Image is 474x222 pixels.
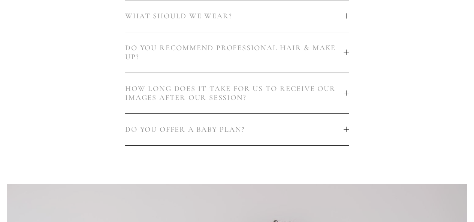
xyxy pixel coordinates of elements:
button: WHAT SHOULD WE WEAR? [125,0,349,32]
span: WHAT SHOULD WE WEAR? [125,12,344,21]
button: DO YOU OFFER A BABY PLAN? [125,114,349,145]
span: DO YOU OFFER A BABY PLAN? [125,125,344,134]
button: DO YOU RECOMMEND PROFESSIONAL HAIR & MAKE UP? [125,32,349,73]
button: HOW LONG DOES IT TAKE FOR US TO RECEIVE OUR IMAGES AFTER OUR SESSION? [125,73,349,113]
span: HOW LONG DOES IT TAKE FOR US TO RECEIVE OUR IMAGES AFTER OUR SESSION? [125,84,344,102]
span: DO YOU RECOMMEND PROFESSIONAL HAIR & MAKE UP? [125,43,344,61]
